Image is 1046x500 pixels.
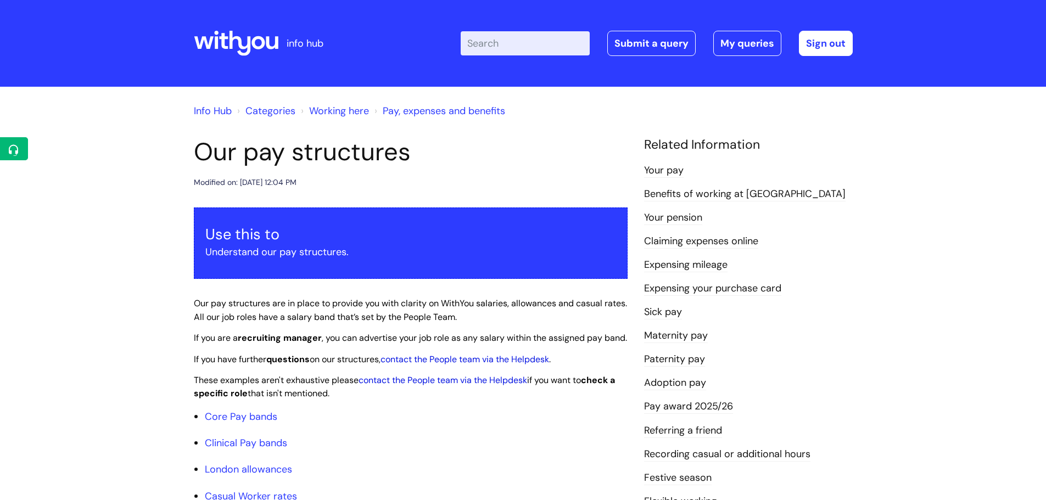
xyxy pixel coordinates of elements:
p: info hub [287,35,323,52]
a: Pay award 2025/26 [644,400,733,414]
a: contact the People team via the Helpdesk [381,353,549,365]
span: These examples aren't exhaustive please if you want to that isn't mentioned. [194,374,615,400]
input: Search [461,31,590,55]
a: Sick pay [644,305,682,319]
span: If you have further on our structures, . [194,353,551,365]
a: Core Pay bands [205,410,277,423]
a: Submit a query [607,31,696,56]
a: Working here [309,104,369,117]
a: Benefits of working at [GEOGRAPHIC_DATA] [644,187,846,201]
a: Expensing your purchase card [644,282,781,296]
span: Our pay structures are in place to provide you with clarity on WithYou salaries, allowances and c... [194,297,627,323]
div: | - [461,31,853,56]
a: Categories [245,104,295,117]
a: My queries [713,31,781,56]
h1: Our pay structures [194,137,628,167]
a: Referring a friend [644,424,722,438]
h3: Use this to [205,226,616,243]
a: Info Hub [194,104,232,117]
a: Expensing mileage [644,258,728,272]
a: contact the People team via the Helpdesk [359,374,527,386]
span: If you are a , you can advertise your job role as any salary within the assigned pay band. [194,332,627,344]
a: Adoption pay [644,376,706,390]
a: Recording casual or additional hours [644,447,810,462]
a: Pay, expenses and benefits [383,104,505,117]
div: Modified on: [DATE] 12:04 PM [194,176,297,189]
a: London allowances [205,463,292,476]
a: Your pay [644,164,684,178]
li: Working here [298,102,369,120]
li: Solution home [234,102,295,120]
a: Clinical Pay bands [205,436,287,450]
a: Sign out [799,31,853,56]
p: Understand our pay structures. [205,243,616,261]
strong: recruiting manager [238,332,322,344]
h4: Related Information [644,137,853,153]
a: Maternity pay [644,329,708,343]
strong: questions [266,353,310,365]
a: Paternity pay [644,352,705,367]
a: Your pension [644,211,702,225]
a: Festive season [644,471,712,485]
li: Pay, expenses and benefits [372,102,505,120]
a: Claiming expenses online [644,234,758,249]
